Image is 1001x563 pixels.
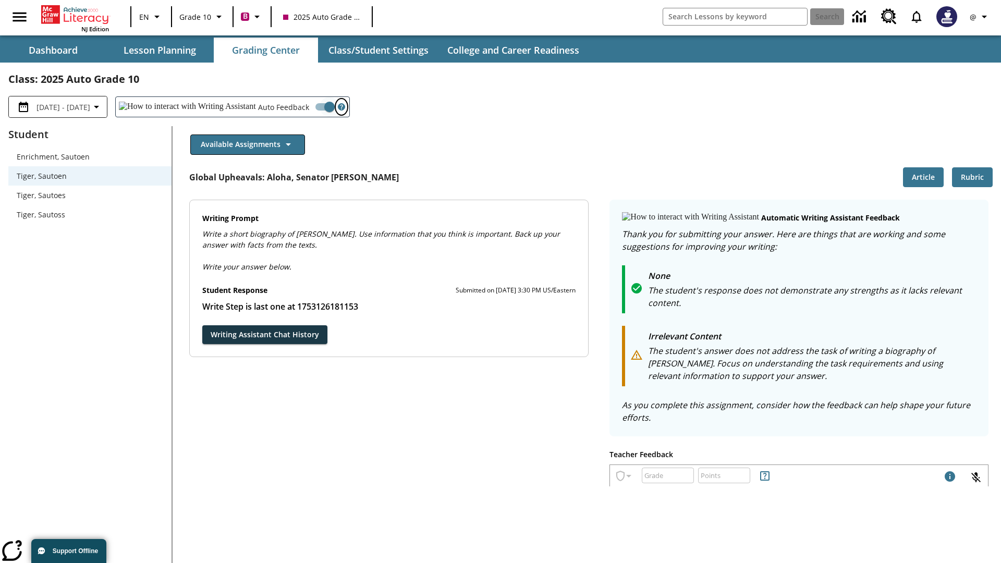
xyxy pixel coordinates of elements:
[439,38,588,63] button: College and Career Readiness
[663,8,807,25] input: search field
[283,11,360,22] span: 2025 Auto Grade 10
[202,228,576,250] p: Write a short biography of [PERSON_NAME]. Use information that you think is important. Back up yo...
[237,7,267,26] button: Boost Class color is violet red. Change class color
[320,38,437,63] button: Class/Student Settings
[41,3,109,33] div: Home
[648,345,976,382] p: The student's answer does not address the task of writing a biography of [PERSON_NAME]. Focus on ...
[875,3,903,31] a: Resource Center, Will open in new tab
[17,209,163,220] span: Tiger, Sautoss
[214,38,318,63] button: Grading Center
[456,285,576,296] p: Submitted on [DATE] 3:30 PM US/Eastern
[761,212,900,224] p: Automatic writing assistant feedback
[258,102,309,113] span: Auto Feedback
[175,7,229,26] button: Grade: Grade 10, Select a grade
[53,547,98,555] span: Support Offline
[243,10,248,23] span: B
[202,250,576,272] p: Write your answer below.
[4,2,35,32] button: Open side menu
[622,228,976,253] p: Thank you for submitting your answer. Here are things that are working and some suggestions for i...
[698,461,750,489] input: Points: Must be equal to or less than 25.
[8,126,172,143] p: Student
[36,102,90,113] span: [DATE] - [DATE]
[970,11,976,22] span: @
[846,3,875,31] a: Data Center
[190,134,305,155] button: Available Assignments
[202,300,576,313] p: Write Step is last one at 1753126181153
[648,330,976,345] p: Irrelevant Content
[31,539,106,563] button: Support Offline
[202,325,327,345] button: Writing Assistant Chat History
[622,212,759,223] img: How to interact with Writing Assistant
[963,7,997,26] button: Profile/Settings
[179,11,211,22] span: Grade 10
[334,97,349,117] button: Open Help for Writing Assistant
[936,6,957,27] img: Avatar
[1,38,105,63] button: Dashboard
[642,468,694,483] div: Grade: Letters, numbers, %, + and - are allowed.
[41,4,109,25] a: Home
[8,205,172,224] div: Tiger, Sautoss
[139,11,149,22] span: EN
[642,461,694,489] input: Grade: Letters, numbers, %, + and - are allowed.
[648,284,976,309] p: The student's response does not demonstrate any strengths as it lacks relevant content.
[903,3,930,30] a: Notifications
[17,151,163,162] span: Enrichment, Sautoen
[90,101,103,113] svg: Collapse Date Range Filter
[8,71,993,88] h2: Class : 2025 Auto Grade 10
[754,466,775,486] button: Rules for Earning Points and Achievements, Will open in new tab
[944,470,956,485] div: Maximum 1000 characters Press Escape to exit toolbar and use left and right arrow keys to access ...
[17,170,163,181] span: Tiger, Sautoen
[202,213,576,224] p: Writing Prompt
[698,468,750,483] div: Points: Must be equal to or less than 25.
[202,300,576,313] p: Student Response
[135,7,168,26] button: Language: EN, Select a language
[963,465,988,490] button: Click to activate and allow voice recognition
[189,171,399,183] p: Global Upheavals: Aloha, Senator [PERSON_NAME]
[81,25,109,33] span: NJ Edition
[903,167,944,188] button: Article, Will open in new tab
[8,166,172,186] div: Tiger, Sautoen
[107,38,212,63] button: Lesson Planning
[930,3,963,30] button: Select a new avatar
[648,270,976,284] p: None
[609,449,988,460] p: Teacher Feedback
[622,399,976,424] p: As you complete this assignment, consider how the feedback can help shape your future efforts.
[13,101,103,113] button: Select the date range menu item
[17,190,163,201] span: Tiger, Sautoes
[952,167,993,188] button: Rubric, Will open in new tab
[8,147,172,166] div: Enrichment, Sautoen
[202,285,267,296] p: Student Response
[119,102,256,112] img: How to interact with Writing Assistant
[8,186,172,205] div: Tiger, Sautoes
